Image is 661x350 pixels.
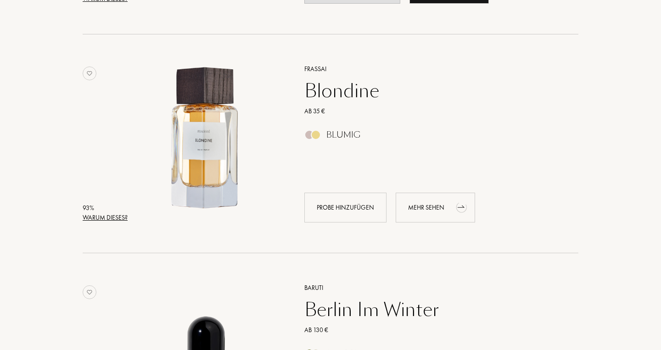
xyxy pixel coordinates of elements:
[326,130,360,140] div: Blumig
[453,198,471,216] div: animation
[297,299,565,321] a: Berlin Im Winter
[83,213,128,222] div: Warum dieses?
[396,193,475,222] a: Mehr sehenanimation
[297,325,565,335] a: Ab 130 €
[130,63,283,216] img: Blondine Frassai
[396,193,475,222] div: Mehr sehen
[297,106,565,116] a: Ab 35 €
[297,64,565,74] a: Frassai
[83,67,96,80] img: no_like_p.png
[83,203,128,213] div: 93 %
[297,133,565,142] a: Blumig
[297,80,565,102] a: Blondine
[297,283,565,293] a: Baruti
[83,285,96,299] img: no_like_p.png
[304,193,387,222] div: Probe hinzufügen
[130,53,291,233] a: Blondine Frassai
